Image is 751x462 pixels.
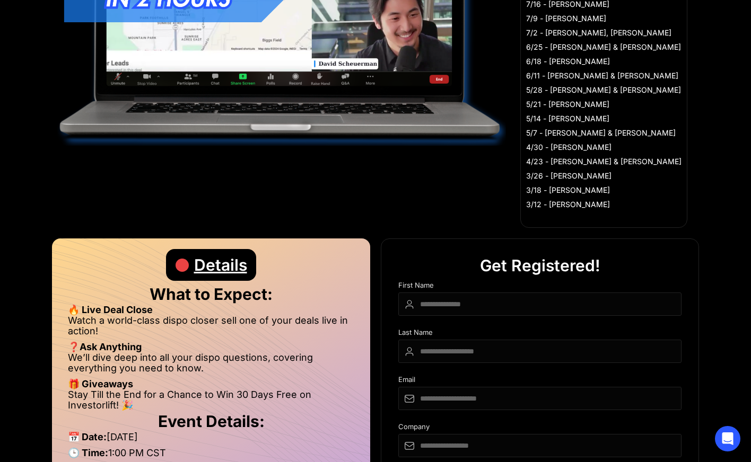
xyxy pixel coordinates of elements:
[68,315,354,342] li: Watch a world-class dispo closer sell one of your deals live in action!
[68,304,153,315] strong: 🔥 Live Deal Close
[68,432,354,448] li: [DATE]
[68,352,354,379] li: We’ll dive deep into all your dispo questions, covering everything you need to know.
[68,341,142,352] strong: ❓Ask Anything
[68,447,108,458] strong: 🕒 Time:
[398,281,682,292] div: First Name
[158,412,265,431] strong: Event Details:
[398,376,682,387] div: Email
[68,431,107,442] strong: 📅 Date:
[68,389,354,411] li: Stay Till the End for a Chance to Win 30 Days Free on Investorlift! 🎉
[715,426,740,451] div: Open Intercom Messenger
[480,250,600,281] div: Get Registered!
[68,378,133,389] strong: 🎁 Giveaways
[398,328,682,340] div: Last Name
[150,285,273,304] strong: What to Expect:
[398,423,682,434] div: Company
[194,249,247,281] div: Details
